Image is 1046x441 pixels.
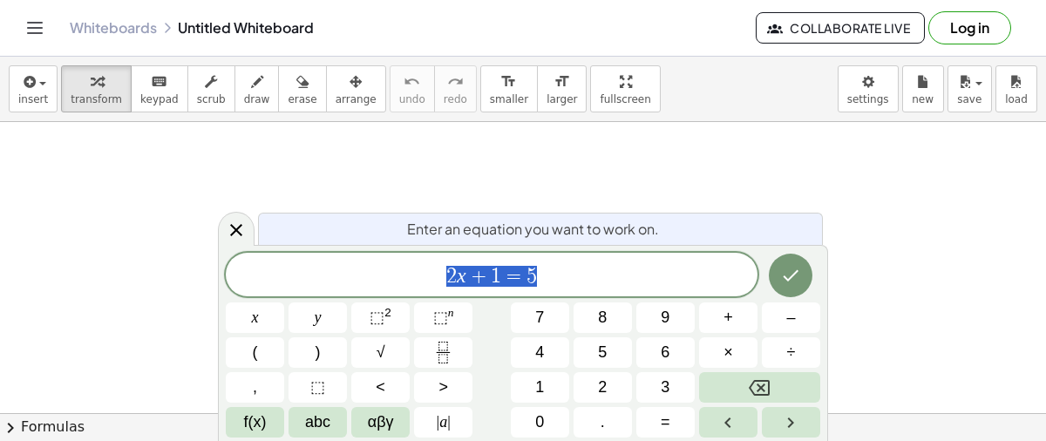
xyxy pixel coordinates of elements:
[995,65,1037,112] button: load
[407,219,659,240] span: Enter an equation you want to work on.
[414,407,472,438] button: Absolute value
[598,341,607,364] span: 5
[636,337,695,368] button: 6
[787,341,796,364] span: ÷
[526,266,537,287] span: 5
[1005,93,1028,105] span: load
[511,337,569,368] button: 4
[511,372,569,403] button: 1
[197,93,226,105] span: scrub
[376,376,385,399] span: <
[437,413,440,431] span: |
[414,337,472,368] button: Fraction
[9,65,58,112] button: insert
[18,93,48,105] span: insert
[151,71,167,92] i: keyboard
[838,65,899,112] button: settings
[253,341,258,364] span: (
[446,266,457,287] span: 2
[444,93,467,105] span: redo
[699,302,757,333] button: Plus
[384,306,391,319] sup: 2
[377,341,385,364] span: √
[723,341,733,364] span: ×
[414,302,472,333] button: Superscript
[414,372,472,403] button: Greater than
[699,372,820,403] button: Backspace
[351,302,410,333] button: Squared
[131,65,188,112] button: keyboardkeypad
[511,302,569,333] button: 7
[399,93,425,105] span: undo
[762,302,820,333] button: Minus
[480,65,538,112] button: format_sizesmaller
[21,14,49,42] button: Toggle navigation
[948,65,992,112] button: save
[61,65,132,112] button: transform
[226,337,284,368] button: (
[437,410,451,434] span: a
[535,410,544,434] span: 0
[574,302,632,333] button: 8
[535,376,544,399] span: 1
[226,372,284,403] button: ,
[661,376,669,399] span: 3
[723,306,733,329] span: +
[554,71,570,92] i: format_size
[490,93,528,105] span: smaller
[762,407,820,438] button: Right arrow
[535,306,544,329] span: 7
[466,266,492,287] span: +
[636,407,695,438] button: Equals
[574,407,632,438] button: .
[351,337,410,368] button: Square root
[447,71,464,92] i: redo
[786,306,795,329] span: –
[288,93,316,105] span: erase
[928,11,1011,44] button: Log in
[590,65,660,112] button: fullscreen
[289,407,347,438] button: Alphabet
[547,93,577,105] span: larger
[847,93,889,105] span: settings
[636,302,695,333] button: 9
[71,93,122,105] span: transform
[226,302,284,333] button: x
[491,266,501,287] span: 1
[434,65,477,112] button: redoredo
[912,93,934,105] span: new
[457,264,466,287] var: x
[600,93,650,105] span: fullscreen
[226,407,284,438] button: Functions
[70,19,157,37] a: Whiteboards
[252,306,259,329] span: x
[699,337,757,368] button: Times
[326,65,386,112] button: arrange
[438,376,448,399] span: >
[289,302,347,333] button: y
[351,407,410,438] button: Greek alphabet
[289,337,347,368] button: )
[390,65,435,112] button: undoundo
[316,341,321,364] span: )
[244,410,267,434] span: f(x)
[253,376,257,399] span: ,
[661,341,669,364] span: 6
[278,65,326,112] button: erase
[140,93,179,105] span: keypad
[957,93,981,105] span: save
[305,410,330,434] span: abc
[433,309,448,326] span: ⬚
[756,12,925,44] button: Collaborate Live
[771,20,910,36] span: Collaborate Live
[310,376,325,399] span: ⬚
[535,341,544,364] span: 4
[511,407,569,438] button: 0
[762,337,820,368] button: Divide
[574,337,632,368] button: 5
[537,65,587,112] button: format_sizelarger
[902,65,944,112] button: new
[501,266,526,287] span: =
[244,93,270,105] span: draw
[636,372,695,403] button: 3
